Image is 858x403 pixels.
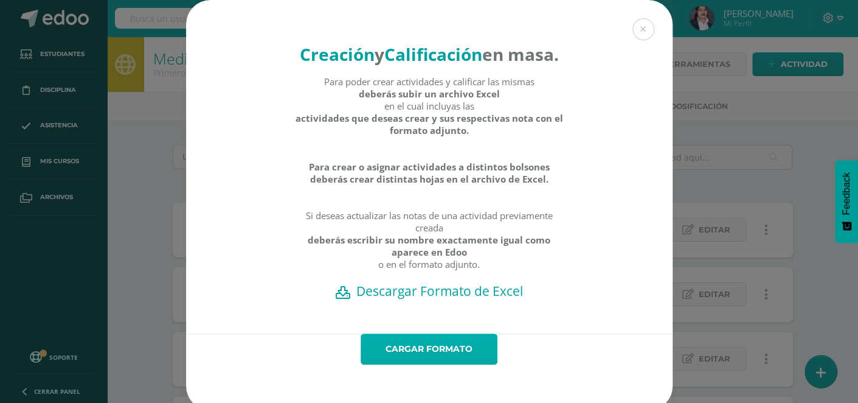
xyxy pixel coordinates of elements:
h4: en masa. [294,43,564,66]
a: Descargar Formato de Excel [207,282,651,300]
strong: actividades que deseas crear y sus respectivas nota con el formato adjunto. [294,112,564,136]
button: Feedback - Mostrar encuesta [835,160,858,243]
strong: Creación [300,43,375,66]
strong: deberás subir un archivo Excel [359,88,500,100]
strong: deberás escribir su nombre exactamente igual como aparece en Edoo [294,234,564,258]
strong: Para crear o asignar actividades a distintos bolsones deberás crear distintas hojas en el archivo... [294,161,564,185]
div: Para poder crear actividades y calificar las mismas en el cual incluyas las Si deseas actualizar ... [294,75,564,282]
span: Feedback [841,172,852,215]
strong: Calificación [384,43,482,66]
a: Cargar formato [361,334,497,365]
button: Close (Esc) [632,18,654,40]
strong: y [375,43,384,66]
